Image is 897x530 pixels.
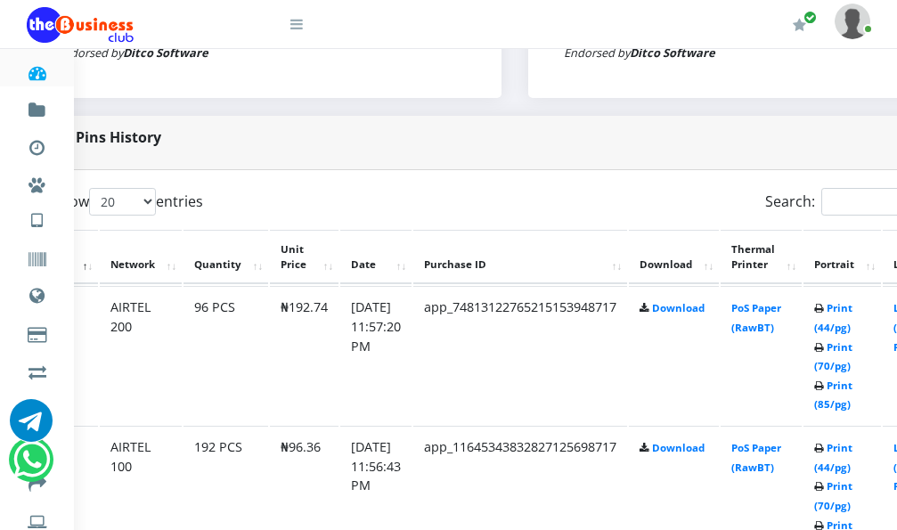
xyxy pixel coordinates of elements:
[27,235,47,278] a: Vouchers
[68,196,216,226] a: Nigerian VTU
[413,230,627,285] th: Purchase ID: activate to sort column ascending
[721,230,802,285] th: Thermal Printer: activate to sort column ascending
[27,123,47,166] a: Transactions
[793,18,806,32] i: Renew/Upgrade Subscription
[27,7,134,43] img: Logo
[731,441,781,474] a: PoS Paper (RawBT)
[814,379,852,412] a: Print (85/pg)
[731,301,781,334] a: PoS Paper (RawBT)
[54,230,98,285] th: #: activate to sort column descending
[27,271,47,315] a: Data
[803,230,881,285] th: Portrait: activate to sort column ascending
[340,286,412,424] td: [DATE] 11:57:20 PM
[814,441,852,474] a: Print (44/pg)
[27,160,47,203] a: Miscellaneous Payments
[27,347,47,390] a: Airtime -2- Cash
[13,452,50,481] a: Chat for support
[803,11,817,24] span: Renew/Upgrade Subscription
[100,286,182,424] td: AIRTEL 200
[629,230,719,285] th: Download: activate to sort column ascending
[68,222,216,252] a: International VTU
[814,479,852,512] a: Print (70/pg)
[123,45,208,61] strong: Ditco Software
[652,441,705,454] a: Download
[27,86,47,128] a: Fund wallet
[340,230,412,285] th: Date: activate to sort column ascending
[183,286,268,424] td: 96 PCS
[270,286,338,424] td: ₦192.74
[630,45,715,61] strong: Ditco Software
[835,4,870,38] img: User
[564,45,715,61] small: Endorsed by
[10,412,53,442] a: Chat for support
[183,230,268,285] th: Quantity: activate to sort column ascending
[27,310,47,353] a: Cable TV, Electricity
[27,48,47,91] a: Dashboard
[57,45,208,61] small: Endorsed by
[270,230,338,285] th: Unit Price: activate to sort column ascending
[814,340,852,373] a: Print (70/pg)
[413,286,627,424] td: app_74813122765215153948717
[652,301,705,314] a: Download
[814,301,852,334] a: Print (44/pg)
[27,385,47,428] a: Register a Referral
[100,230,182,285] th: Network: activate to sort column ascending
[27,196,47,241] a: VTU
[53,188,203,216] label: Show entries
[54,286,98,424] td: 1
[89,188,156,216] select: Showentries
